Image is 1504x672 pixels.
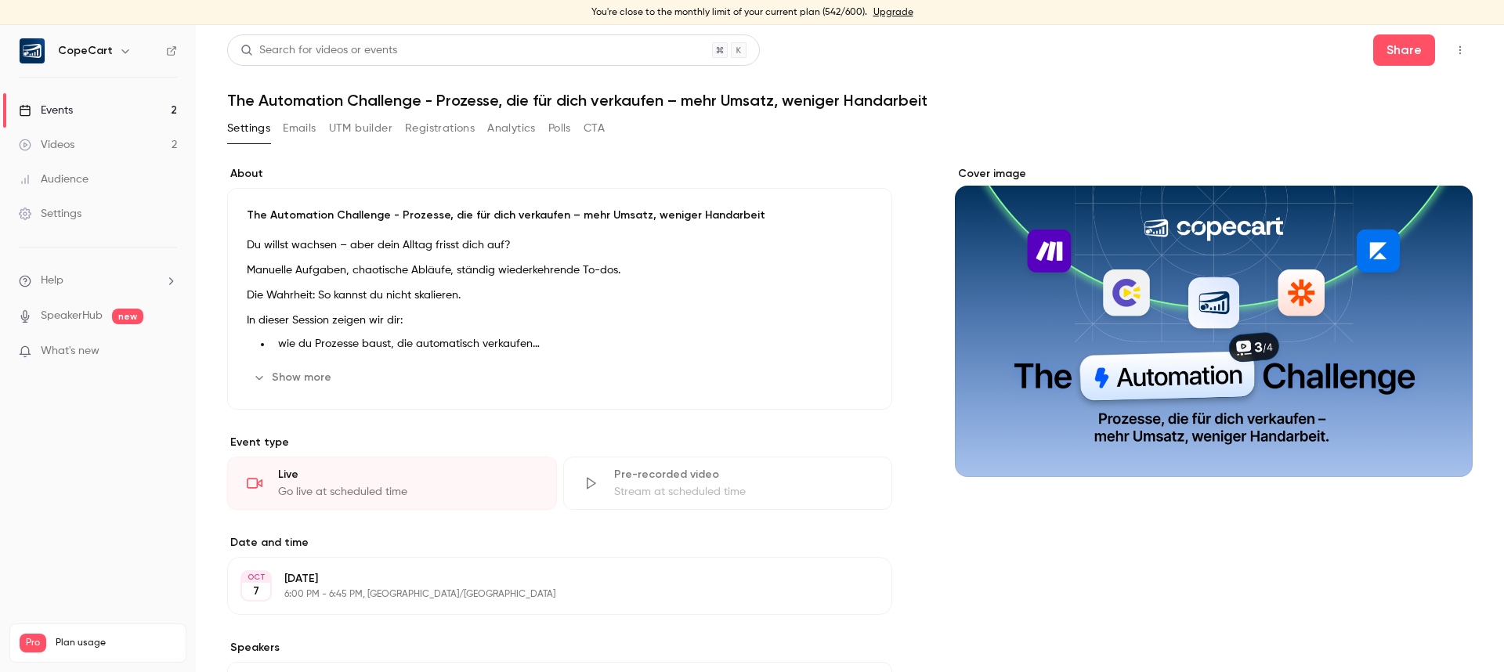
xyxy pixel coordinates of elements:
[227,116,270,141] button: Settings
[227,535,892,551] label: Date and time
[58,43,113,59] h6: CopeCart
[41,308,103,324] a: SpeakerHub
[227,166,892,182] label: About
[247,208,873,223] p: The Automation Challenge - Prozesse, die für dich verkaufen – mehr Umsatz, weniger Handarbeit
[272,336,873,352] li: wie du Prozesse baust, die automatisch verkaufen
[19,206,81,222] div: Settings
[227,457,557,510] div: LiveGo live at scheduled time
[584,116,605,141] button: CTA
[548,116,571,141] button: Polls
[283,116,316,141] button: Emails
[227,91,1473,110] h1: The Automation Challenge - Prozesse, die für dich verkaufen – mehr Umsatz, weniger Handarbeit
[247,236,873,255] p: Du willst wachsen – aber dein Alltag frisst dich auf?
[329,116,392,141] button: UTM builder
[1373,34,1435,66] button: Share
[614,484,873,500] div: Stream at scheduled time
[227,435,892,450] p: Event type
[240,42,397,59] div: Search for videos or events
[19,172,89,187] div: Audience
[227,640,892,656] label: Speakers
[247,365,341,390] button: Show more
[563,457,893,510] div: Pre-recorded videoStream at scheduled time
[614,467,873,482] div: Pre-recorded video
[19,103,73,118] div: Events
[487,116,536,141] button: Analytics
[19,137,74,153] div: Videos
[242,572,270,583] div: OCT
[41,343,99,359] span: What's new
[20,634,46,652] span: Pro
[253,583,259,599] p: 7
[19,273,177,289] li: help-dropdown-opener
[284,571,809,587] p: [DATE]
[41,273,63,289] span: Help
[873,6,913,19] a: Upgrade
[112,309,143,324] span: new
[278,467,537,482] div: Live
[247,286,873,305] p: Die Wahrheit: So kannst du nicht skalieren.
[278,484,537,500] div: Go live at scheduled time
[20,38,45,63] img: CopeCart
[955,166,1473,477] section: Cover image
[955,166,1473,182] label: Cover image
[247,311,873,330] p: In dieser Session zeigen wir dir:
[284,588,809,601] p: 6:00 PM - 6:45 PM, [GEOGRAPHIC_DATA]/[GEOGRAPHIC_DATA]
[405,116,475,141] button: Registrations
[247,261,873,280] p: Manuelle Aufgaben, chaotische Abläufe, ständig wiederkehrende To-dos.
[56,637,176,649] span: Plan usage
